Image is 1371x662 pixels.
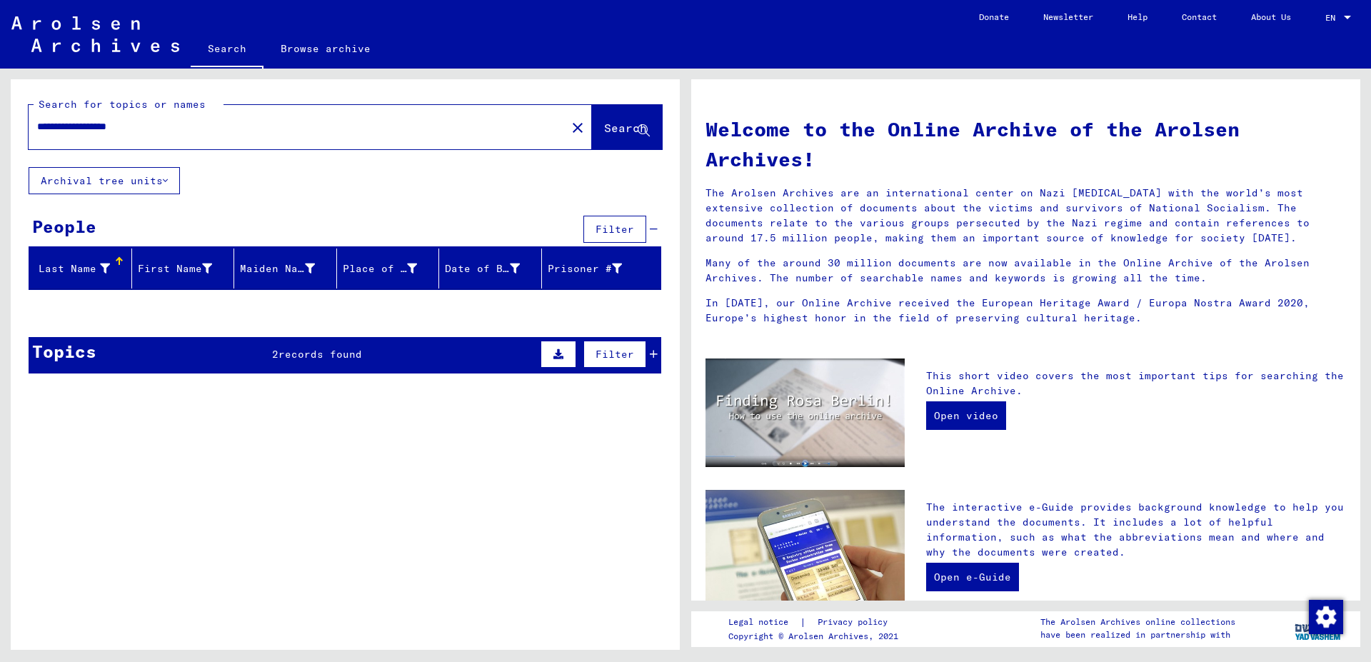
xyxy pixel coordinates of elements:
[1308,599,1342,633] div: Change consent
[138,257,234,280] div: First Name
[596,223,634,236] span: Filter
[337,249,440,289] mat-header-cell: Place of Birth
[29,167,180,194] button: Archival tree units
[11,16,179,52] img: Arolsen_neg.svg
[705,296,1346,326] p: In [DATE], our Online Archive received the European Heritage Award / Europa Nostra Award 2020, Eu...
[728,615,905,630] div: |
[191,31,263,69] a: Search
[445,257,541,280] div: Date of Birth
[604,121,647,135] span: Search
[583,341,646,368] button: Filter
[263,31,388,66] a: Browse archive
[926,401,1006,430] a: Open video
[926,368,1346,398] p: This short video covers the most important tips for searching the Online Archive.
[343,261,418,276] div: Place of Birth
[132,249,235,289] mat-header-cell: First Name
[240,257,336,280] div: Maiden Name
[445,261,520,276] div: Date of Birth
[35,261,110,276] div: Last Name
[728,630,905,643] p: Copyright © Arolsen Archives, 2021
[542,249,661,289] mat-header-cell: Prisoner #
[705,186,1346,246] p: The Arolsen Archives are an international center on Nazi [MEDICAL_DATA] with the world’s most ext...
[548,261,623,276] div: Prisoner #
[343,257,439,280] div: Place of Birth
[705,490,905,623] img: eguide.jpg
[1309,600,1343,634] img: Change consent
[806,615,905,630] a: Privacy policy
[240,261,315,276] div: Maiden Name
[596,348,634,361] span: Filter
[32,214,96,239] div: People
[1325,13,1341,23] span: EN
[926,563,1019,591] a: Open e-Guide
[563,113,592,141] button: Clear
[548,257,644,280] div: Prisoner #
[583,216,646,243] button: Filter
[728,615,800,630] a: Legal notice
[29,249,132,289] mat-header-cell: Last Name
[278,348,362,361] span: records found
[705,114,1346,174] h1: Welcome to the Online Archive of the Arolsen Archives!
[234,249,337,289] mat-header-cell: Maiden Name
[32,338,96,364] div: Topics
[592,105,662,149] button: Search
[1040,616,1235,628] p: The Arolsen Archives online collections
[705,358,905,467] img: video.jpg
[439,249,542,289] mat-header-cell: Date of Birth
[272,348,278,361] span: 2
[1292,611,1345,646] img: yv_logo.png
[39,98,206,111] mat-label: Search for topics or names
[35,257,131,280] div: Last Name
[1040,628,1235,641] p: have been realized in partnership with
[926,500,1346,560] p: The interactive e-Guide provides background knowledge to help you understand the documents. It in...
[569,119,586,136] mat-icon: close
[138,261,213,276] div: First Name
[705,256,1346,286] p: Many of the around 30 million documents are now available in the Online Archive of the Arolsen Ar...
